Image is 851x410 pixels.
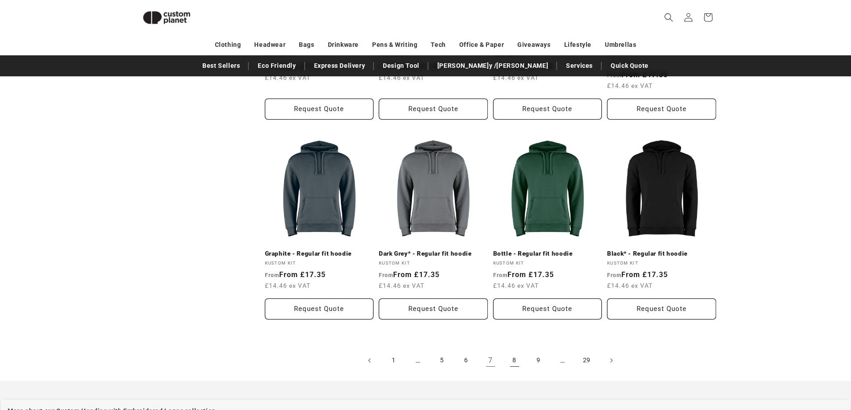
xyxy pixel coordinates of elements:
[310,58,370,74] a: Express Delivery
[517,37,550,53] a: Giveaways
[135,4,198,32] img: Custom Planet
[564,37,591,53] a: Lifestyle
[265,298,374,319] button: Request Quote
[607,250,716,258] a: Black* - Regular fit hoodie
[408,351,428,370] span: …
[432,351,452,370] a: Page 5
[605,37,636,53] a: Umbrellas
[378,58,424,74] a: Design Tool
[601,351,621,370] a: Next page
[265,250,374,258] a: Graphite - Regular fit hoodie
[493,298,602,319] button: Request Quote
[431,37,445,53] a: Tech
[254,37,285,53] a: Headwear
[379,298,488,319] button: Request Quote
[379,99,488,120] button: Request Quote
[505,351,524,370] a: Page 8
[493,250,602,258] a: Bottle - Regular fit hoodie
[433,58,553,74] a: [PERSON_NAME]y /[PERSON_NAME]
[607,298,716,319] button: Request Quote
[659,8,679,27] summary: Search
[553,351,573,370] span: …
[384,351,404,370] a: Page 1
[493,99,602,120] button: Request Quote
[215,37,241,53] a: Clothing
[299,37,314,53] a: Bags
[562,58,597,74] a: Services
[360,351,380,370] a: Previous page
[379,250,488,258] a: Dark Grey* - Regular fit hoodie
[253,58,300,74] a: Eco Friendly
[481,351,500,370] a: Page 7
[459,37,504,53] a: Office & Paper
[328,37,359,53] a: Drinkware
[372,37,417,53] a: Pens & Writing
[265,351,716,370] nav: Pagination
[607,99,716,120] button: Request Quote
[265,99,374,120] button: Request Quote
[529,351,549,370] a: Page 9
[702,314,851,410] iframe: Chat Widget
[457,351,476,370] a: Page 6
[606,58,653,74] a: Quick Quote
[577,351,597,370] a: Page 29
[198,58,244,74] a: Best Sellers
